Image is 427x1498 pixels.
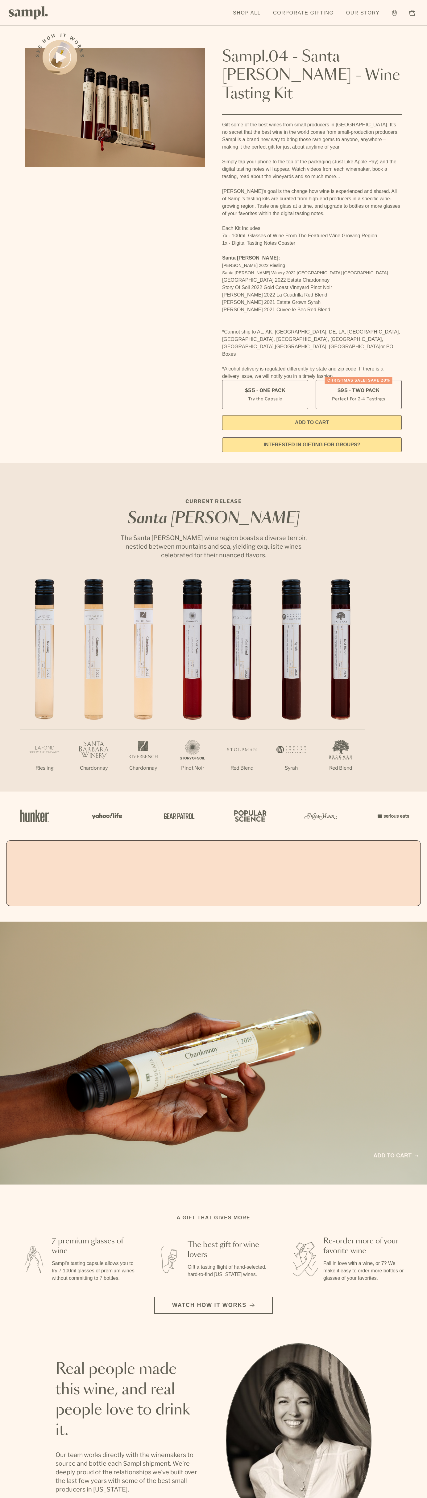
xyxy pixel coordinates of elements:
img: Artboard_3_0b291449-6e8c-4d07-b2c2-3f3601a19cd1_x450.png [302,803,339,829]
img: Artboard_6_04f9a106-072f-468a-bdd7-f11783b05722_x450.png [88,803,125,829]
h3: 7 premium glasses of wine [52,1236,136,1256]
button: Watch how it works [154,1297,273,1314]
p: Our team works directly with the winemakers to source and bottle each Sampl shipment. We’re deepl... [56,1451,201,1494]
img: Artboard_5_7fdae55a-36fd-43f7-8bfd-f74a06a2878e_x450.png [159,803,196,829]
a: Shop All [230,6,264,20]
span: , [274,344,275,349]
p: CURRENT RELEASE [115,498,312,505]
a: Our Story [343,6,383,20]
button: Add to Cart [222,415,402,430]
p: Sampl's tasting capsule allows you to try 7 100ml glasses of premium wines without committing to ... [52,1260,136,1282]
img: Sampl logo [9,6,48,19]
h2: Real people made this wine, and real people love to drink it. [56,1359,201,1441]
p: Red Blend [217,764,267,772]
li: [PERSON_NAME] 2022 La Cuadrilla Red Blend [222,291,402,299]
button: See how it works [43,40,77,75]
span: $95 - Two Pack [338,387,380,394]
small: Perfect For 2-4 Tastings [332,395,385,402]
h1: Sampl.04 - Santa [PERSON_NAME] - Wine Tasting Kit [222,48,402,103]
li: Story Of Soil 2022 Gold Coast Vineyard Pinot Noir [222,284,402,291]
p: Pinot Noir [168,764,217,772]
li: [GEOGRAPHIC_DATA] 2022 Estate Chardonnay [222,276,402,284]
small: Try the Capsule [248,395,282,402]
img: Artboard_7_5b34974b-f019-449e-91fb-745f8d0877ee_x450.png [374,803,411,829]
li: [PERSON_NAME] 2021 Cuvee le Bec Red Blend [222,306,402,313]
p: Chardonnay [69,764,118,772]
a: Corporate Gifting [270,6,337,20]
a: Add to cart [373,1152,418,1160]
a: interested in gifting for groups? [222,437,402,452]
span: [GEOGRAPHIC_DATA], [GEOGRAPHIC_DATA] [275,344,380,349]
p: The Santa [PERSON_NAME] wine region boasts a diverse terroir, nestled between mountains and sea, ... [115,534,312,559]
span: $55 - One Pack [245,387,286,394]
p: Syrah [267,764,316,772]
div: Gift some of the best wines from small producers in [GEOGRAPHIC_DATA]. It’s no secret that the be... [222,121,402,380]
em: Santa [PERSON_NAME] [127,511,300,526]
span: Santa [PERSON_NAME] Winery 2022 [GEOGRAPHIC_DATA] [GEOGRAPHIC_DATA] [222,270,388,275]
img: Sampl.04 - Santa Barbara - Wine Tasting Kit [25,48,205,167]
h3: Re-order more of your favorite wine [323,1236,407,1256]
img: Artboard_1_c8cd28af-0030-4af1-819c-248e302c7f06_x450.png [16,803,53,829]
p: Chardonnay [118,764,168,772]
strong: Santa [PERSON_NAME]: [222,255,280,260]
span: [PERSON_NAME] 2022 Riesling [222,263,285,268]
p: Gift a tasting flight of hand-selected, hard-to-find [US_STATE] wines. [188,1263,272,1278]
img: Artboard_4_28b4d326-c26e-48f9-9c80-911f17d6414e_x450.png [231,803,268,829]
h2: A gift that gives more [177,1214,251,1222]
p: Red Blend [316,764,365,772]
li: [PERSON_NAME] 2021 Estate Grown Syrah [222,299,402,306]
p: Fall in love with a wine, or 7? We make it easy to order more bottles or glasses of your favorites. [323,1260,407,1282]
p: Riesling [20,764,69,772]
div: Christmas SALE! Save 20% [325,377,392,384]
h3: The best gift for wine lovers [188,1240,272,1260]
